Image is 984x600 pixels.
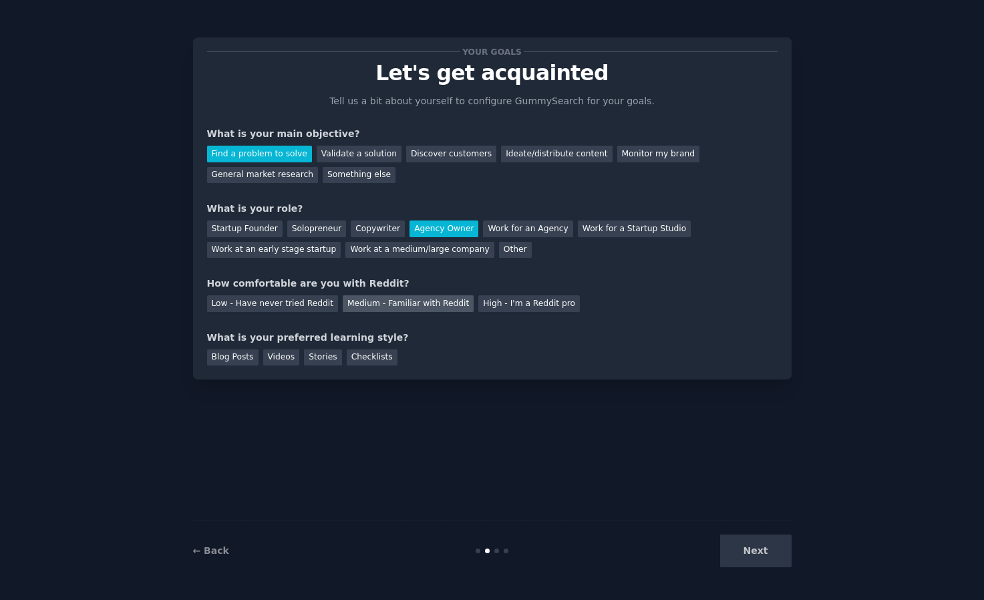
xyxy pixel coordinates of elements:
div: How comfortable are you with Reddit? [207,277,778,291]
p: Let's get acquainted [207,61,778,85]
div: Work for an Agency [483,220,572,237]
div: Work for a Startup Studio [578,220,691,237]
div: Monitor my brand [617,146,699,162]
div: Agency Owner [409,220,478,237]
div: General market research [207,167,319,184]
div: What is your preferred learning style? [207,331,778,345]
div: Solopreneur [287,220,346,237]
div: Medium - Familiar with Reddit [343,295,474,312]
div: Startup Founder [207,220,283,237]
div: Find a problem to solve [207,146,312,162]
p: Tell us a bit about yourself to configure GummySearch for your goals. [324,94,661,108]
div: High - I'm a Reddit pro [478,295,580,312]
div: What is your role? [207,202,778,216]
div: Validate a solution [317,146,401,162]
div: Checklists [347,349,397,366]
a: ← Back [193,545,229,556]
div: Other [499,242,532,259]
div: Copywriter [351,220,405,237]
div: Work at an early stage startup [207,242,341,259]
div: Blog Posts [207,349,259,366]
div: Work at a medium/large company [345,242,494,259]
div: Something else [323,167,395,184]
div: Ideate/distribute content [501,146,612,162]
div: Stories [304,349,341,366]
div: What is your main objective? [207,127,778,141]
span: Your goals [460,45,524,59]
div: Discover customers [406,146,496,162]
div: Low - Have never tried Reddit [207,295,338,312]
div: Videos [263,349,300,366]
